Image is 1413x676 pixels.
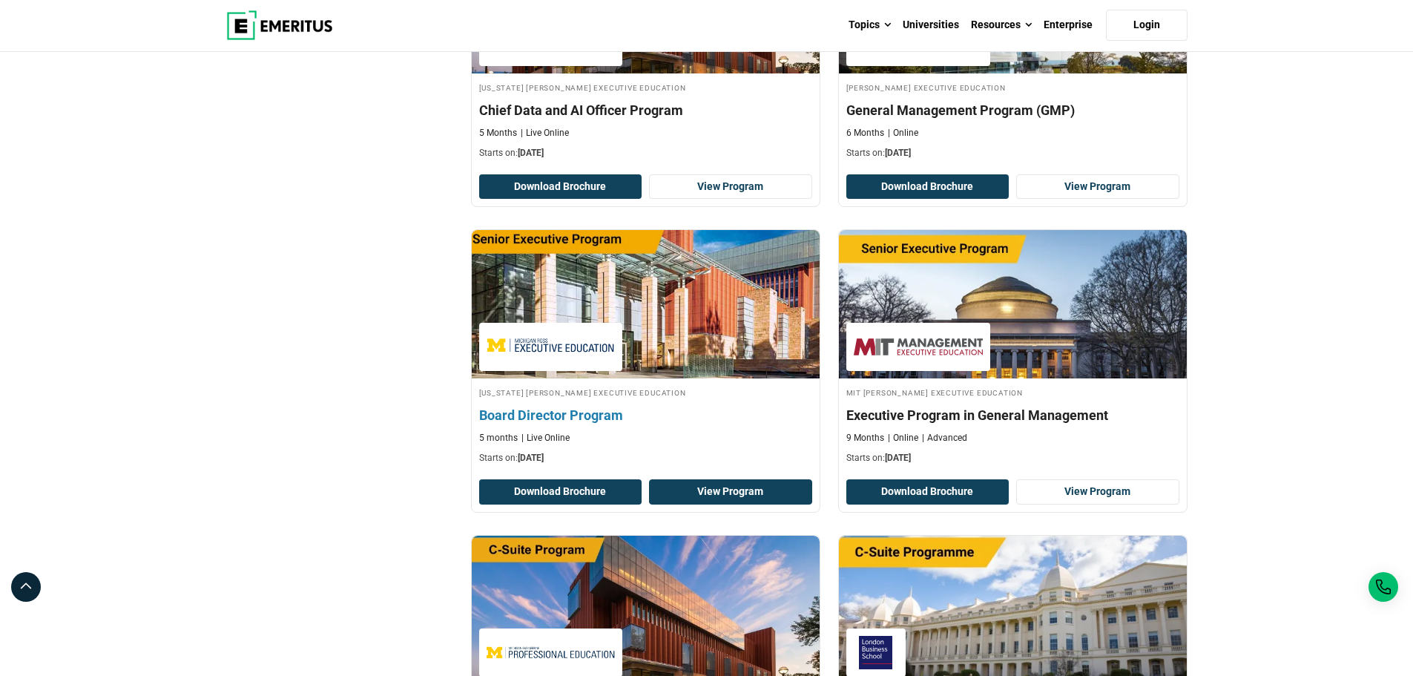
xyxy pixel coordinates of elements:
[521,127,569,140] p: Live Online
[846,174,1009,200] button: Download Brochure
[846,452,1179,465] p: Starts on:
[454,223,837,386] img: Board Director Program | Online Business Management Course
[479,386,812,398] h4: [US_STATE] [PERSON_NAME] Executive Education
[1106,10,1188,41] a: Login
[839,230,1187,378] img: Executive Program in General Management | Online Entrepreneurship Course
[846,81,1179,93] h4: [PERSON_NAME] Executive Education
[479,406,812,424] h4: Board Director Program
[1016,174,1179,200] a: View Program
[846,101,1179,119] h4: General Management Program (GMP)
[649,174,812,200] a: View Program
[922,432,967,444] p: Advanced
[479,127,517,140] p: 5 Months
[846,127,884,140] p: 6 Months
[846,147,1179,160] p: Starts on:
[854,636,898,669] img: London Business School Executive Education
[479,101,812,119] h4: Chief Data and AI Officer Program
[846,406,1179,424] h4: Executive Program in General Management
[487,330,616,364] img: Michigan Ross Executive Education
[854,330,983,364] img: MIT Sloan Executive Education
[518,453,544,463] span: [DATE]
[1016,479,1179,505] a: View Program
[521,432,570,444] p: Live Online
[649,479,812,505] a: View Program
[846,432,884,444] p: 9 Months
[888,127,918,140] p: Online
[479,81,812,93] h4: [US_STATE] [PERSON_NAME] Executive Education
[846,386,1179,398] h4: MIT [PERSON_NAME] Executive Education
[479,432,518,444] p: 5 months
[479,147,812,160] p: Starts on:
[885,148,911,158] span: [DATE]
[487,636,616,669] img: Michigan Engineering Professional Education
[518,148,544,158] span: [DATE]
[472,230,820,472] a: Business Management Course by Michigan Ross Executive Education - December 17, 2025 Michigan Ross...
[479,174,642,200] button: Download Brochure
[839,230,1187,472] a: Entrepreneurship Course by MIT Sloan Executive Education - December 17, 2025 MIT Sloan Executive ...
[885,453,911,463] span: [DATE]
[846,479,1009,505] button: Download Brochure
[888,432,918,444] p: Online
[479,479,642,505] button: Download Brochure
[479,452,812,465] p: Starts on:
